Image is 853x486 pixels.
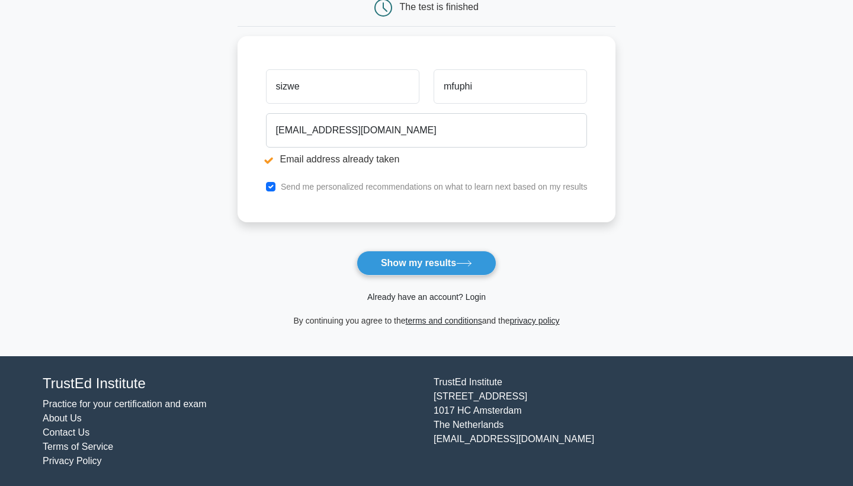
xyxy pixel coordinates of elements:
input: Email [266,113,588,148]
div: By continuing you agree to the and the [230,314,623,328]
input: First name [266,69,419,104]
a: privacy policy [510,316,560,325]
label: Send me personalized recommendations on what to learn next based on my results [281,182,588,191]
a: Already have an account? Login [367,292,486,302]
a: terms and conditions [406,316,482,325]
input: Last name [434,69,587,104]
h4: TrustEd Institute [43,375,419,392]
button: Show my results [357,251,496,276]
a: Privacy Policy [43,456,102,466]
div: TrustEd Institute [STREET_ADDRESS] 1017 HC Amsterdam The Netherlands [EMAIL_ADDRESS][DOMAIN_NAME] [426,375,817,468]
a: Practice for your certification and exam [43,399,207,409]
div: The test is finished [400,2,479,12]
a: Contact Us [43,427,89,437]
a: About Us [43,413,82,423]
a: Terms of Service [43,442,113,452]
li: Email address already taken [266,152,588,167]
